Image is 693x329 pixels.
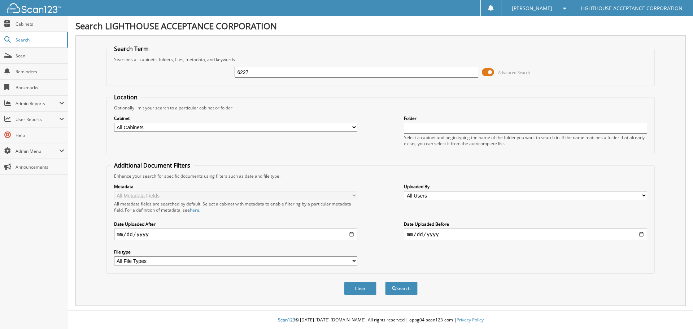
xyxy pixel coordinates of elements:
span: Cabinets [16,21,64,27]
div: Optionally limit your search to a particular cabinet or folder [110,105,651,111]
div: Searches all cabinets, folders, files, metadata, and keywords [110,56,651,62]
input: start [114,229,357,240]
span: [PERSON_NAME] [512,6,552,10]
legend: Search Term [110,45,152,53]
label: Uploaded By [404,183,647,190]
div: All metadata fields are searched by default. Select a cabinet with metadata to enable filtering b... [114,201,357,213]
span: Reminders [16,69,64,75]
a: here [190,207,199,213]
label: Date Uploaded After [114,221,357,227]
label: Cabinet [114,115,357,121]
span: Scan [16,53,64,59]
button: Clear [344,282,376,295]
span: LIGHTHOUSE ACCEPTANCE CORPORATION [581,6,683,10]
iframe: Chat Widget [657,294,693,329]
span: Announcements [16,164,64,170]
span: Admin Reports [16,100,59,107]
div: Enhance your search for specific documents using filters such as date and file type. [110,173,651,179]
input: end [404,229,647,240]
span: Help [16,132,64,138]
a: Privacy Policy [457,317,484,323]
legend: Location [110,93,141,101]
span: User Reports [16,116,59,122]
h1: Search LIGHTHOUSE ACCEPTANCE CORPORATION [75,20,686,32]
label: Metadata [114,183,357,190]
span: Admin Menu [16,148,59,154]
div: Select a cabinet and begin typing the name of the folder you want to search in. If the name match... [404,134,647,147]
label: Folder [404,115,647,121]
label: File type [114,249,357,255]
span: Search [16,37,63,43]
span: Bookmarks [16,85,64,91]
span: Scan123 [278,317,295,323]
button: Search [385,282,418,295]
span: Advanced Search [498,70,530,75]
legend: Additional Document Filters [110,161,194,169]
div: © [DATE]-[DATE] [DOMAIN_NAME]. All rights reserved | appg04-scan123-com | [68,311,693,329]
img: scan123-logo-white.svg [7,3,61,13]
label: Date Uploaded Before [404,221,647,227]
